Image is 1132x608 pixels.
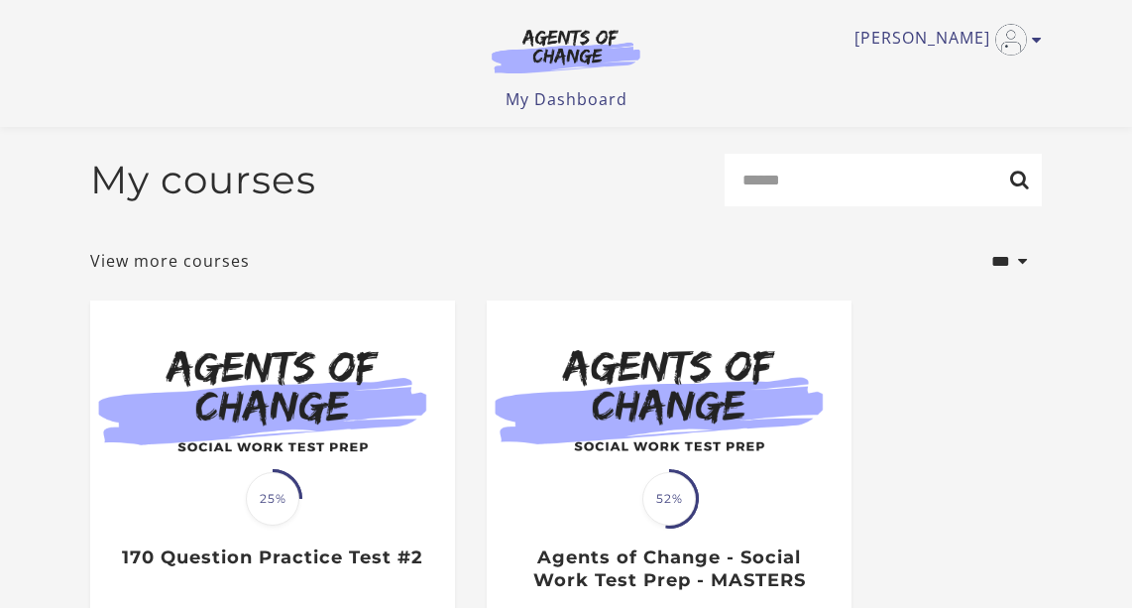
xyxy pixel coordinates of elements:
[854,24,1032,56] a: Toggle menu
[111,547,433,569] h3: 170 Question Practice Test #2
[246,472,299,526] span: 25%
[90,157,316,203] h2: My courses
[506,88,627,110] a: My Dashboard
[508,547,830,591] h3: Agents of Change - Social Work Test Prep - MASTERS
[90,249,250,273] a: View more courses
[642,472,696,526] span: 52%
[471,28,661,73] img: Agents of Change Logo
